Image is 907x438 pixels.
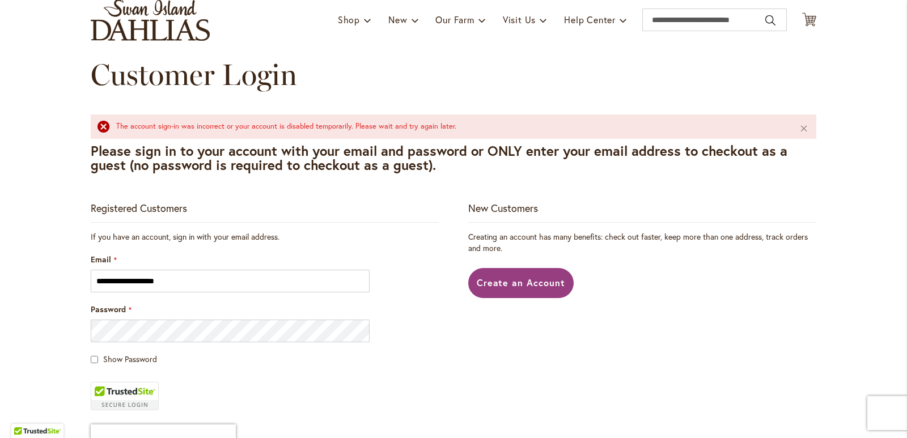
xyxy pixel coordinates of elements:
span: Email [91,254,111,265]
div: TrustedSite Certified [91,382,159,410]
div: The account sign-in was incorrect or your account is disabled temporarily. Please wait and try ag... [116,121,782,132]
p: Creating an account has many benefits: check out faster, keep more than one address, track orders... [468,231,816,254]
strong: Registered Customers [91,201,187,215]
span: Shop [338,14,360,25]
strong: Please sign in to your account with your email and password or ONLY enter your email address to c... [91,142,787,174]
span: Help Center [564,14,616,25]
span: Show Password [103,354,157,364]
span: New [388,14,407,25]
span: Visit Us [503,14,536,25]
span: Create an Account [477,277,566,288]
strong: New Customers [468,201,538,215]
div: If you have an account, sign in with your email address. [91,231,439,243]
iframe: Launch Accessibility Center [9,398,40,430]
span: Customer Login [91,57,297,92]
a: Create an Account [468,268,574,298]
span: Our Farm [435,14,474,25]
span: Password [91,304,126,314]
